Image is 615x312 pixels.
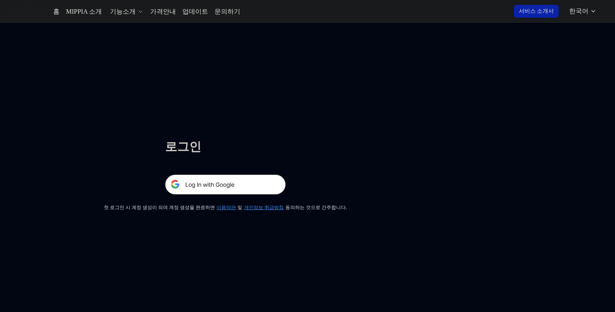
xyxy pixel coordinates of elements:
[144,7,167,16] a: 가격안내
[105,7,131,16] div: 기능소개
[65,7,99,16] a: MIPPIA 소개
[53,7,59,16] a: 홈
[241,205,275,210] a: 개인정보 취급방침
[565,3,601,19] button: 한국어
[105,7,138,16] button: 기능소개
[570,6,590,16] div: 한국어
[165,174,286,195] img: 구글 로그인 버튼
[122,204,328,211] div: 첫 로그인 시 계정 생성이 되며 계정 생성을 완료하면 및 동의하는 것으로 간주합니다.
[165,138,286,155] h1: 로그인
[218,205,234,210] a: 이용약관
[202,7,225,16] a: 문의하기
[521,5,561,18] button: 서비스 소개서
[173,7,196,16] a: 업데이트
